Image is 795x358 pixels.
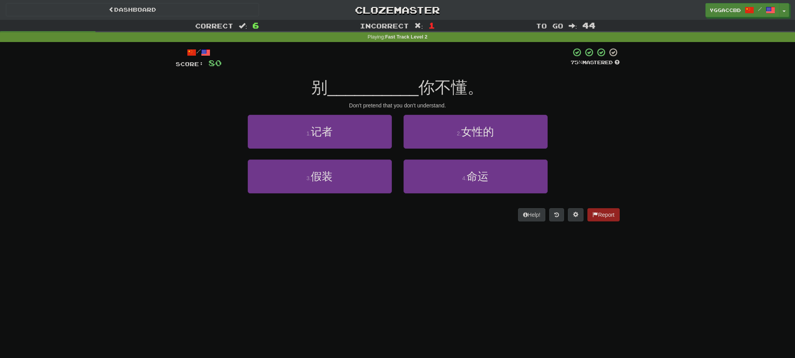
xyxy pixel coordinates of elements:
[404,160,548,193] button: 4.命运
[176,47,222,57] div: /
[360,22,409,30] span: Incorrect
[758,6,762,12] span: /
[518,208,546,221] button: Help!
[176,102,620,109] div: Don't pretend that you don't understand.
[571,59,582,65] span: 75 %
[461,126,494,138] span: 女性的
[710,7,741,14] span: yggaccBD
[239,23,247,29] span: :
[252,21,259,30] span: 6
[536,22,563,30] span: To go
[311,126,333,138] span: 记者
[328,78,419,97] span: __________
[307,175,311,181] small: 3 .
[195,22,233,30] span: Correct
[311,170,333,183] span: 假装
[271,3,524,17] a: Clozemaster
[467,170,488,183] span: 命运
[571,59,620,66] div: Mastered
[549,208,564,221] button: Round history (alt+y)
[414,23,423,29] span: :
[385,34,428,40] strong: Fast Track Level 2
[428,21,435,30] span: 1
[176,61,204,67] span: Score:
[705,3,779,17] a: yggaccBD /
[587,208,619,221] button: Report
[6,3,259,16] a: Dashboard
[248,160,392,193] button: 3.假装
[418,78,484,97] span: 你不懂。
[569,23,577,29] span: :
[404,115,548,149] button: 2.女性的
[248,115,392,149] button: 1.记者
[582,21,596,30] span: 44
[307,130,311,137] small: 1 .
[462,175,467,181] small: 4 .
[208,58,222,68] span: 80
[457,130,462,137] small: 2 .
[311,78,328,97] span: 别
